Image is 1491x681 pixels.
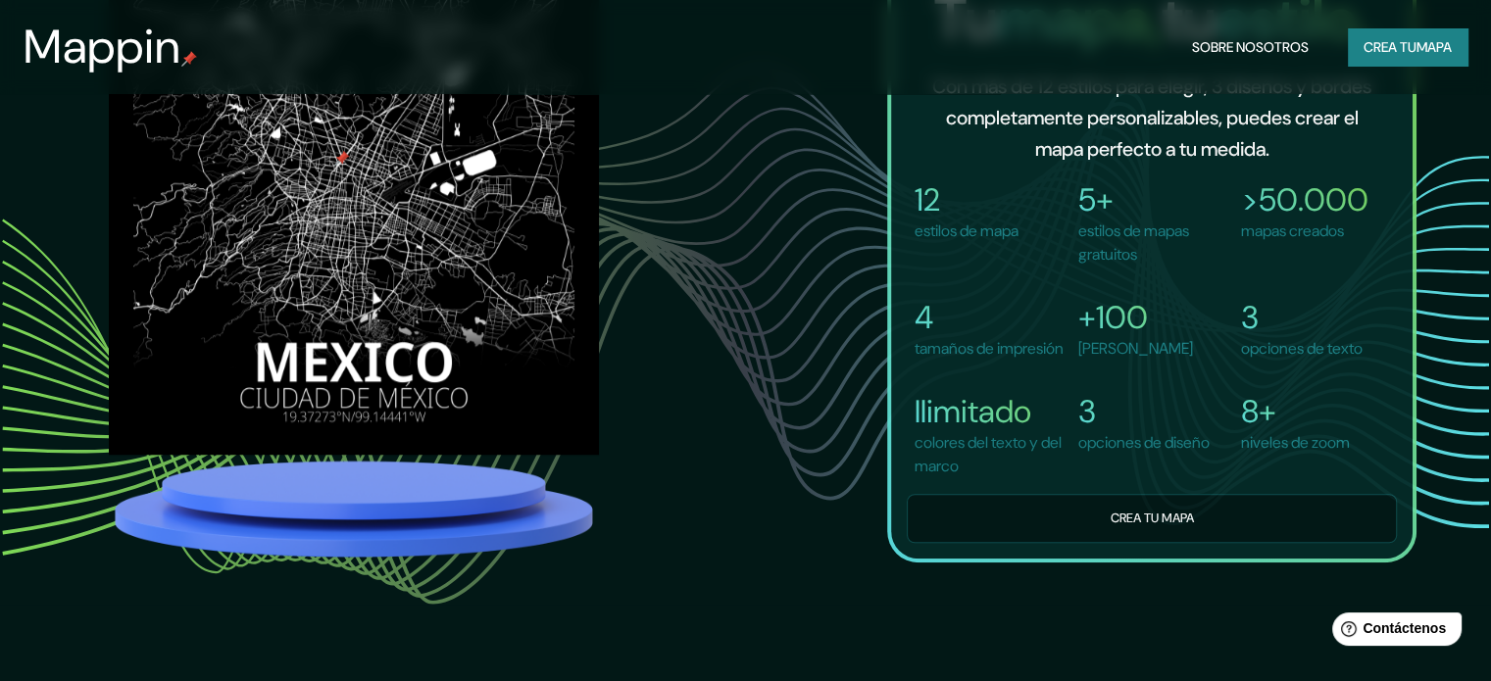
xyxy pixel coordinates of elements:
font: 3 [1241,297,1259,338]
font: 12 [915,179,940,220]
font: [PERSON_NAME] [1078,338,1193,359]
font: opciones de diseño [1078,432,1210,453]
font: opciones de texto [1241,338,1363,359]
font: colores del texto y del marco [915,432,1062,476]
font: Ilimitado [915,391,1031,432]
font: niveles de zoom [1241,432,1350,453]
button: Sobre nosotros [1184,28,1317,66]
font: estilos de mapa [915,220,1019,241]
font: Con más de 12 estilos para elegir, 3 diseños y bordes completamente personalizables, puedes crear... [932,73,1371,162]
iframe: Lanzador de widgets de ayuda [1317,605,1469,659]
font: mapas creados [1241,220,1344,241]
img: platform.png [109,455,599,563]
font: >50.000 [1241,179,1368,220]
font: Crea tu mapa [1110,510,1193,526]
font: 5+ [1078,179,1114,220]
font: 4 [915,297,933,338]
font: 8+ [1241,391,1276,432]
font: 3 [1078,391,1096,432]
button: Crea tumapa [1348,28,1467,66]
font: Mappin [24,16,181,77]
font: mapa [1416,38,1452,56]
font: +100 [1078,297,1148,338]
font: Crea tu [1364,38,1416,56]
img: pin de mapeo [181,51,197,67]
button: Crea tu mapa [907,494,1397,542]
font: estilos de mapas gratuitos [1078,220,1189,265]
font: Sobre nosotros [1192,38,1309,56]
font: tamaños de impresión [915,338,1064,359]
